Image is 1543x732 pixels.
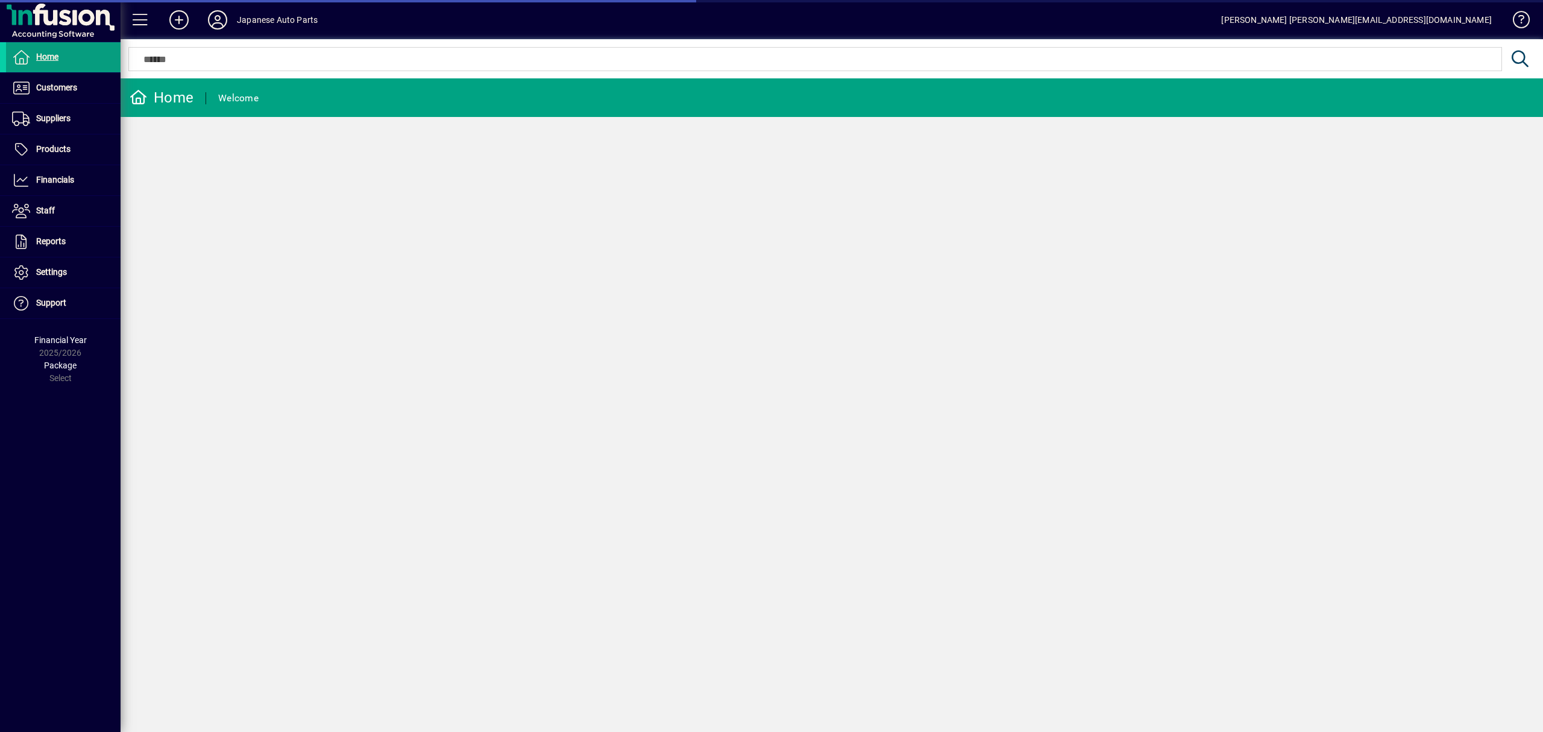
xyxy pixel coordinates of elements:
[198,9,237,31] button: Profile
[36,206,55,215] span: Staff
[36,267,67,277] span: Settings
[6,257,121,288] a: Settings
[237,10,318,30] div: Japanese Auto Parts
[6,288,121,318] a: Support
[1221,10,1492,30] div: [PERSON_NAME] [PERSON_NAME][EMAIL_ADDRESS][DOMAIN_NAME]
[6,227,121,257] a: Reports
[160,9,198,31] button: Add
[218,89,259,108] div: Welcome
[1504,2,1528,42] a: Knowledge Base
[36,52,58,62] span: Home
[130,88,193,107] div: Home
[36,113,71,123] span: Suppliers
[34,335,87,345] span: Financial Year
[44,361,77,370] span: Package
[36,144,71,154] span: Products
[6,165,121,195] a: Financials
[6,73,121,103] a: Customers
[6,134,121,165] a: Products
[6,196,121,226] a: Staff
[36,236,66,246] span: Reports
[36,83,77,92] span: Customers
[36,298,66,308] span: Support
[6,104,121,134] a: Suppliers
[36,175,74,185] span: Financials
